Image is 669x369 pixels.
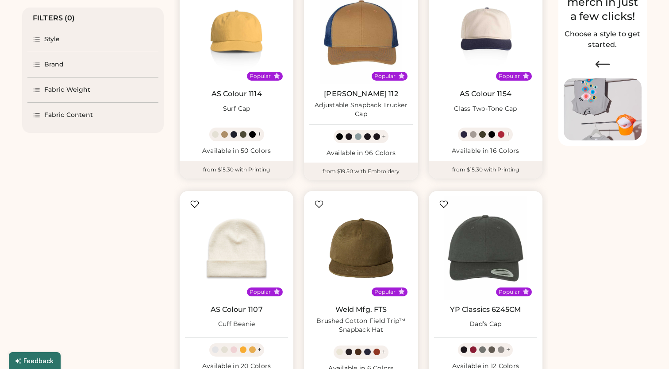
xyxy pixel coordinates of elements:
h2: Choose a style to get started. [564,29,642,50]
button: Popular Style [273,288,280,295]
div: Adjustable Snapback Trucker Cap [309,101,412,119]
a: AS Colour 1154 [460,89,511,98]
div: from $15.30 with Printing [180,161,293,179]
div: Available in 96 Colors [309,149,412,158]
div: Available in 16 Colors [434,147,537,155]
div: Popular [499,73,520,80]
a: [PERSON_NAME] 112 [324,89,398,98]
div: Fabric Weight [44,85,90,94]
div: + [258,129,261,139]
div: Style [44,35,60,44]
div: Available in 50 Colors [185,147,288,155]
div: Cuff Beanie [218,320,255,329]
button: Popular Style [273,73,280,79]
div: Class Two-Tone Cap [454,105,517,113]
div: + [382,347,386,357]
a: YP Classics 6245CM [450,305,521,314]
button: Popular Style [523,288,529,295]
div: Popular [499,288,520,295]
div: Popular [250,73,271,80]
button: Popular Style [523,73,529,79]
div: Brand [44,60,64,69]
div: + [382,132,386,141]
div: Popular [250,288,271,295]
a: AS Colour 1107 [211,305,263,314]
a: AS Colour 1114 [211,89,262,98]
div: from $19.50 with Embroidery [304,163,418,180]
div: Popular [374,288,396,295]
a: Weld Mfg. FTS [335,305,387,314]
div: + [506,345,510,355]
img: Weld Mfg. FTS Brushed Cotton Field Trip™ Snapback Hat [309,196,412,299]
img: YP Classics 6245CM Dad’s Cap [434,196,537,299]
div: + [258,345,261,355]
div: FILTERS (0) [33,13,75,23]
div: Brushed Cotton Field Trip™ Snapback Hat [309,317,412,334]
div: Surf Cap [223,105,250,113]
button: Popular Style [398,288,405,295]
img: AS Colour 1107 Cuff Beanie [185,196,288,299]
div: Fabric Content [44,111,93,120]
div: + [506,129,510,139]
iframe: Front Chat [627,329,665,367]
div: Popular [374,73,396,80]
button: Popular Style [398,73,405,79]
div: Dad’s Cap [469,320,501,329]
div: from $15.30 with Printing [429,161,542,179]
img: Image of Lisa Congdon Eye Print on T-Shirt and Hat [564,78,642,141]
